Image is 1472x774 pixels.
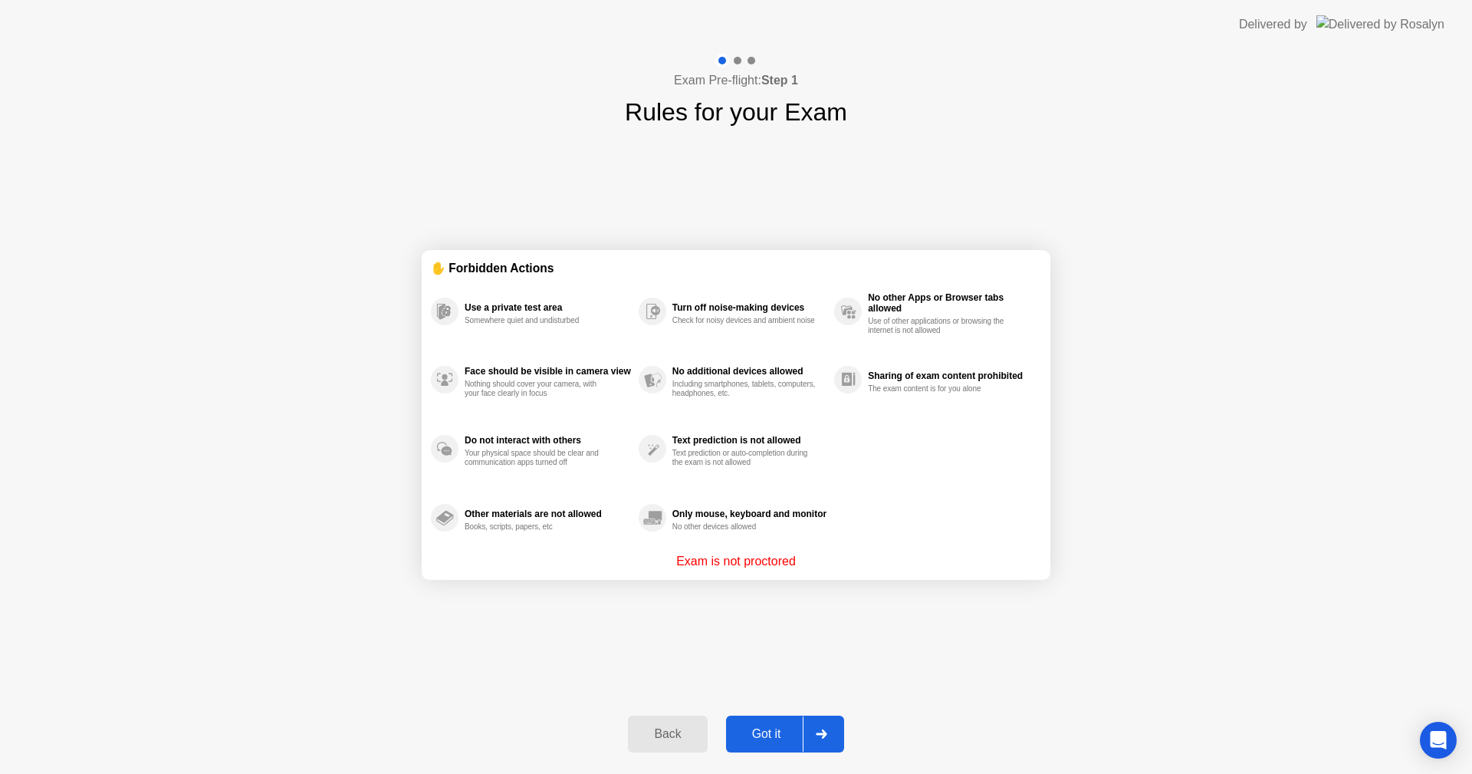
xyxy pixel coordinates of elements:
[625,94,847,130] h1: Rules for your Exam
[868,292,1033,314] div: No other Apps or Browser tabs allowed
[672,302,826,313] div: Turn off noise-making devices
[761,74,798,87] b: Step 1
[672,509,826,519] div: Only mouse, keyboard and monitor
[431,259,1041,277] div: ✋ Forbidden Actions
[868,371,1033,381] div: Sharing of exam content prohibited
[465,509,631,519] div: Other materials are not allowed
[1316,15,1444,33] img: Delivered by Rosalyn
[465,366,631,377] div: Face should be visible in camera view
[672,316,817,325] div: Check for noisy devices and ambient noise
[632,727,702,741] div: Back
[676,552,796,571] p: Exam is not proctored
[1420,722,1457,759] div: Open Intercom Messenger
[672,435,826,446] div: Text prediction is not allowed
[628,716,707,753] button: Back
[672,380,817,398] div: Including smartphones, tablets, computers, headphones, etc.
[674,71,798,90] h4: Exam Pre-flight:
[465,449,609,467] div: Your physical space should be clear and communication apps turned off
[672,522,817,532] div: No other devices allowed
[731,727,803,741] div: Got it
[868,384,1013,394] div: The exam content is for you alone
[465,302,631,313] div: Use a private test area
[465,316,609,325] div: Somewhere quiet and undisturbed
[465,380,609,398] div: Nothing should cover your camera, with your face clearly in focus
[465,522,609,532] div: Books, scripts, papers, etc
[672,366,826,377] div: No additional devices allowed
[672,449,817,467] div: Text prediction or auto-completion during the exam is not allowed
[726,716,844,753] button: Got it
[868,317,1013,335] div: Use of other applications or browsing the internet is not allowed
[1239,15,1307,34] div: Delivered by
[465,435,631,446] div: Do not interact with others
